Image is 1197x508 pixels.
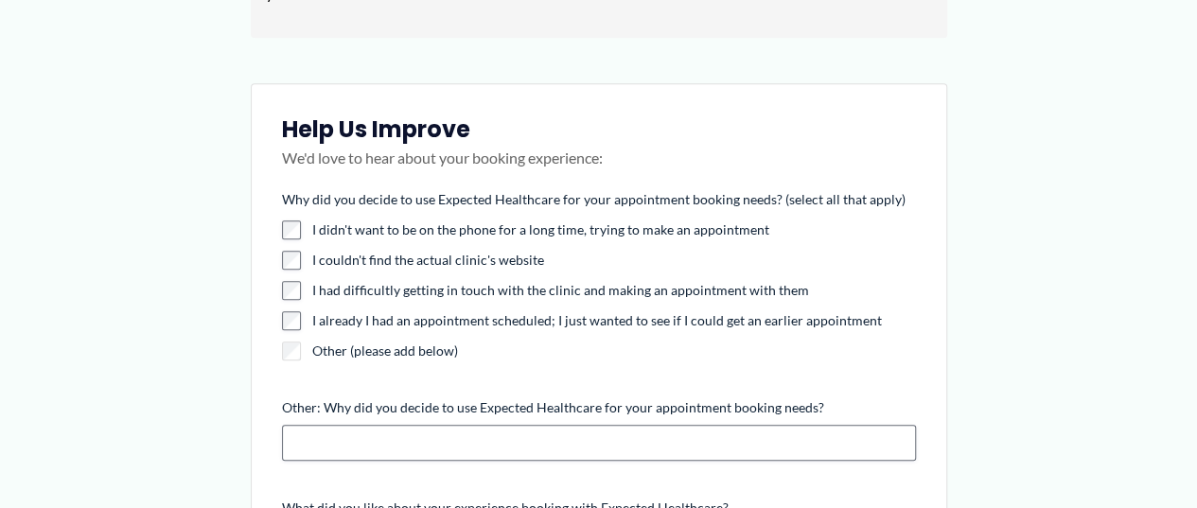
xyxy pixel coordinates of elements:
p: We'd love to hear about your booking experience: [282,144,916,191]
legend: Why did you decide to use Expected Healthcare for your appointment booking needs? (select all tha... [282,190,906,209]
label: Other: Why did you decide to use Expected Healthcare for your appointment booking needs? [282,398,916,417]
label: I already I had an appointment scheduled; I just wanted to see if I could get an earlier appointment [312,311,916,330]
label: Other (please add below) [312,342,916,360]
h3: Help Us Improve [282,114,916,144]
label: I couldn't find the actual clinic's website [312,251,916,270]
label: I didn't want to be on the phone for a long time, trying to make an appointment [312,220,916,239]
label: I had difficultly getting in touch with the clinic and making an appointment with them [312,281,916,300]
